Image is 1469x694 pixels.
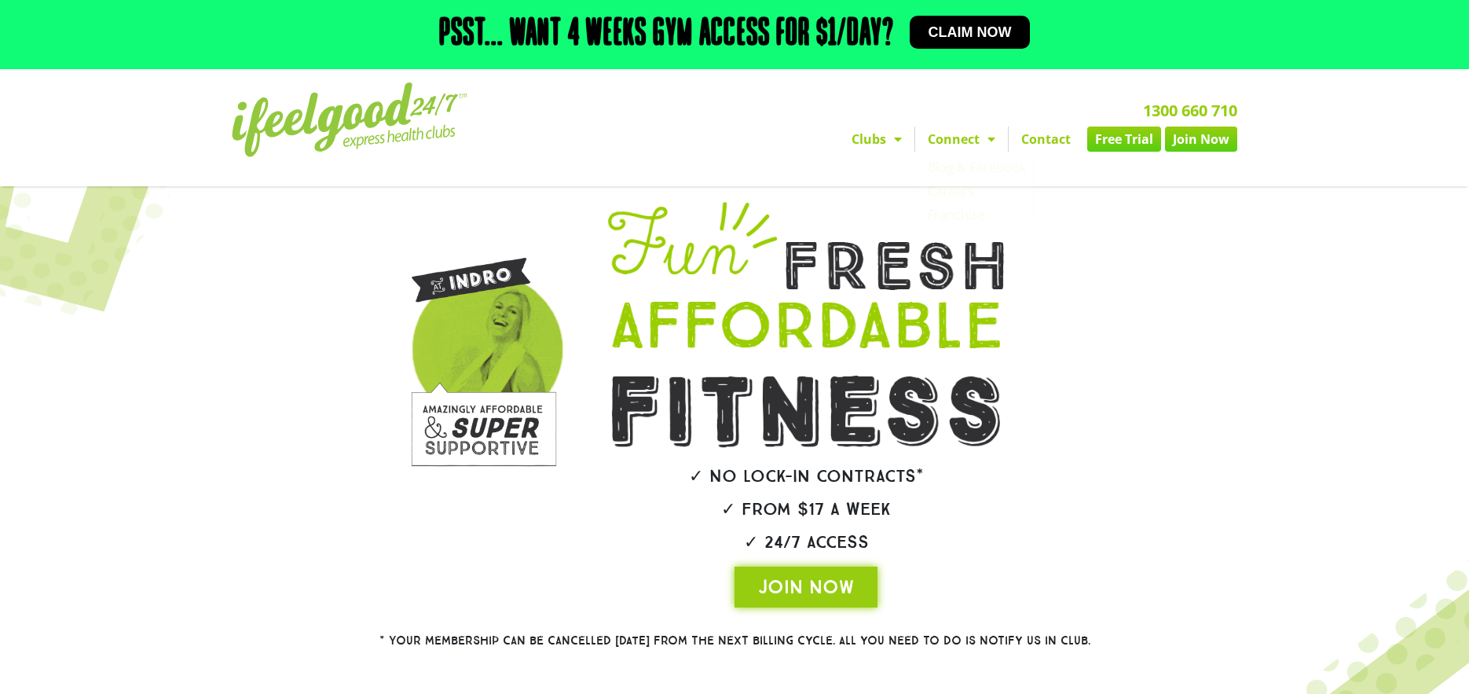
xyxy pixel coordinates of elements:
[322,635,1147,647] h2: * Your membership can be cancelled [DATE] from the next billing cycle. All you need to do is noti...
[563,468,1049,485] h2: ✓ No lock-in contracts*
[758,575,854,600] span: JOIN NOW
[1165,127,1237,152] a: Join Now
[915,179,1032,203] a: Careers
[563,534,1049,551] h2: ✓ 24/7 Access
[1143,100,1237,121] a: 1300 660 710
[915,127,1008,152] a: Connect
[910,16,1031,49] a: Claim now
[915,203,1032,226] a: Franchise
[1009,127,1083,152] a: Contact
[589,127,1237,152] nav: Menu
[439,16,894,53] h2: Psst... Want 4 weeks gym access for $1/day?
[563,501,1049,518] h2: ✓ From $17 a week
[915,156,1032,226] ul: Connect
[734,567,877,608] a: JOIN NOW
[839,127,914,152] a: Clubs
[929,25,1012,39] span: Claim now
[1087,127,1161,152] a: Free Trial
[915,156,1032,179] a: Blog & Facebook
